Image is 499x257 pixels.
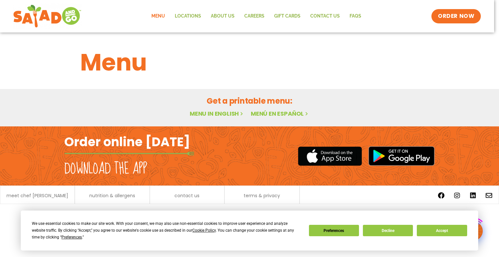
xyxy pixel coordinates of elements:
[368,146,435,166] img: google_play
[170,9,206,24] a: Locations
[269,9,305,24] a: GIFT CARDS
[363,225,413,236] button: Decline
[32,220,301,241] div: We use essential cookies to make our site work. With your consent, we may also use non-essential ...
[64,134,190,150] h2: Order online [DATE]
[174,193,199,198] a: contact us
[305,9,345,24] a: Contact Us
[6,193,68,198] a: meet chef [PERSON_NAME]
[80,45,419,80] h1: Menu
[80,95,419,107] h2: Get a printable menu:
[417,225,467,236] button: Accept
[61,235,82,239] span: Preferences
[438,12,474,20] span: ORDER NOW
[345,9,366,24] a: FAQs
[147,9,366,24] nav: Menu
[244,193,280,198] a: terms & privacy
[147,9,170,24] a: Menu
[192,228,216,233] span: Cookie Policy
[251,109,309,118] a: Menú en español
[89,193,135,198] a: nutrition & allergens
[21,211,478,251] div: Cookie Consent Prompt
[13,3,82,29] img: new-SAG-logo-768×292
[298,146,362,167] img: appstore
[431,9,481,23] a: ORDER NOW
[64,152,194,155] img: fork
[64,160,147,178] h2: Download the app
[190,109,244,118] a: Menu in English
[239,9,269,24] a: Careers
[206,9,239,24] a: About Us
[309,225,359,236] button: Preferences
